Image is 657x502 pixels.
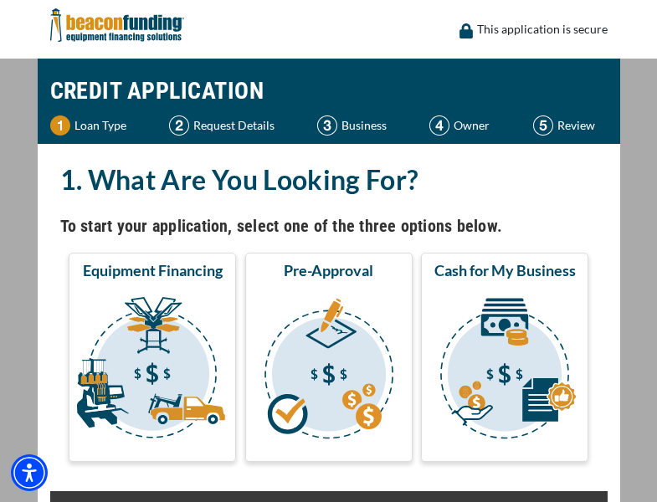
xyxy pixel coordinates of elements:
img: Step 3 [317,115,337,136]
img: lock icon to convery security [459,23,473,38]
span: Pre-Approval [284,260,373,280]
button: Cash for My Business [421,253,588,462]
img: Step 2 [169,115,189,136]
p: Owner [454,115,490,136]
h4: To start your application, select one of the three options below. [60,212,598,240]
p: Business [341,115,387,136]
p: This application is secure [477,19,608,39]
p: Review [557,115,595,136]
span: Cash for My Business [434,260,576,280]
h1: CREDIT APPLICATION [50,67,608,115]
button: Equipment Financing [69,253,236,462]
h2: 1. What Are You Looking For? [60,161,598,199]
img: Equipment Financing [72,287,233,454]
img: Cash for My Business [424,287,585,454]
p: Loan Type [74,115,126,136]
button: Pre-Approval [245,253,413,462]
img: Step 1 [50,115,70,136]
span: Equipment Financing [83,260,223,280]
img: Step 4 [429,115,449,136]
div: Accessibility Menu [11,454,48,491]
p: Request Details [193,115,275,136]
img: Step 5 [533,115,553,136]
img: Pre-Approval [249,287,409,454]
